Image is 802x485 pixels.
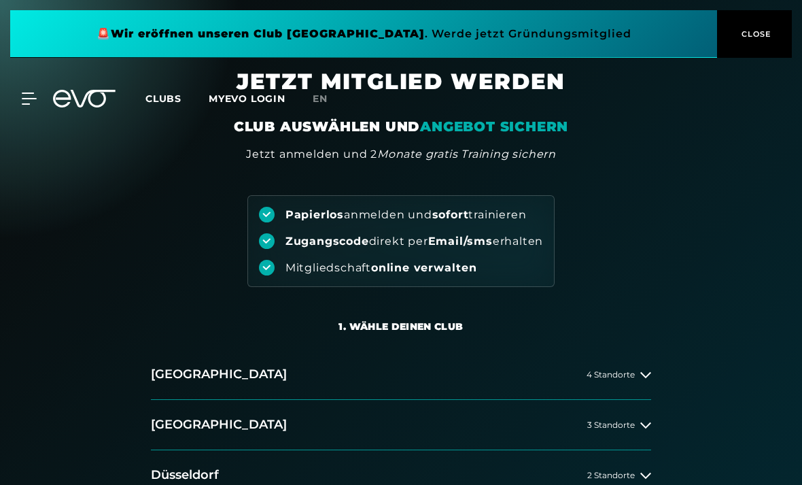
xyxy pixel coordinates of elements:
[145,92,209,105] a: Clubs
[151,467,219,484] h2: Düsseldorf
[738,28,771,40] span: CLOSE
[587,370,635,379] span: 4 Standorte
[151,416,287,433] h2: [GEOGRAPHIC_DATA]
[209,93,285,105] a: MYEVO LOGIN
[587,471,635,480] span: 2 Standorte
[338,320,463,333] div: 1. Wähle deinen Club
[151,350,651,400] button: [GEOGRAPHIC_DATA]4 Standorte
[285,234,543,249] div: direkt per erhalten
[246,146,556,163] div: Jetzt anmelden und 2
[587,420,635,429] span: 3 Standorte
[717,10,792,58] button: CLOSE
[285,261,477,275] div: Mitgliedschaft
[151,366,287,383] h2: [GEOGRAPHIC_DATA]
[432,208,469,221] strong: sofort
[151,400,651,450] button: [GEOGRAPHIC_DATA]3 Standorte
[313,93,328,105] span: en
[285,235,369,248] strong: Zugangscode
[313,91,344,107] a: en
[371,261,477,274] strong: online verwalten
[428,235,493,248] strong: Email/sms
[285,207,527,222] div: anmelden und trainieren
[377,148,556,161] em: Monate gratis Training sichern
[145,93,181,105] span: Clubs
[285,208,344,221] strong: Papierlos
